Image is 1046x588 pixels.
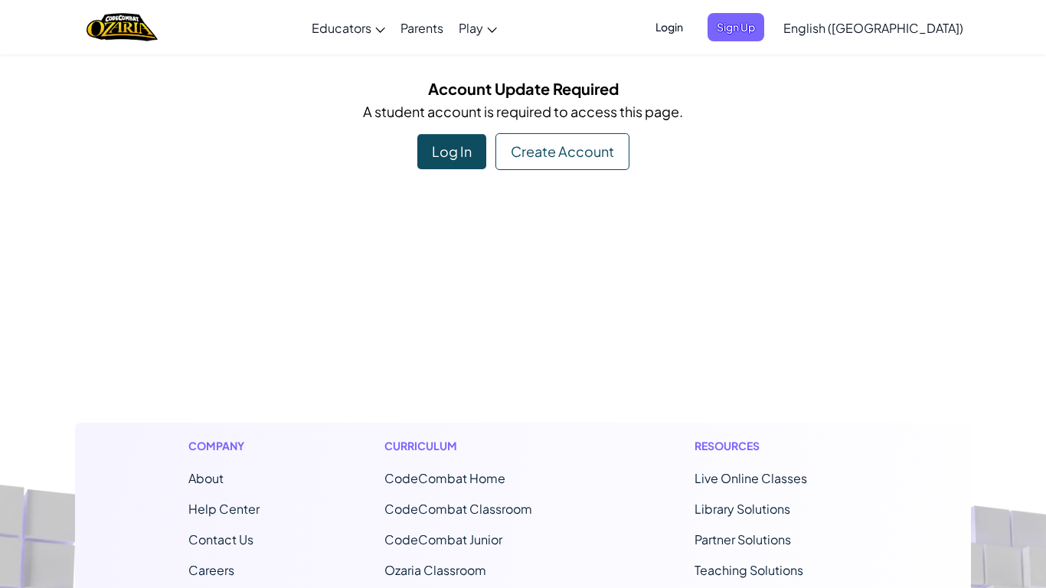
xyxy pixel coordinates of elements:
[384,562,486,578] a: Ozaria Classroom
[708,13,764,41] button: Sign Up
[495,133,629,170] div: Create Account
[695,562,803,578] a: Teaching Solutions
[783,20,963,36] span: English ([GEOGRAPHIC_DATA])
[312,20,371,36] span: Educators
[87,77,959,100] h5: Account Update Required
[695,501,790,517] a: Library Solutions
[695,470,807,486] a: Live Online Classes
[417,134,486,169] div: Log In
[646,13,692,41] button: Login
[776,7,971,48] a: English ([GEOGRAPHIC_DATA])
[188,501,260,517] a: Help Center
[188,562,234,578] a: Careers
[87,11,158,43] a: Ozaria by CodeCombat logo
[695,531,791,547] a: Partner Solutions
[188,470,224,486] a: About
[459,20,483,36] span: Play
[87,100,959,122] p: A student account is required to access this page.
[393,7,451,48] a: Parents
[451,7,505,48] a: Play
[384,470,505,486] span: CodeCombat Home
[188,531,253,547] span: Contact Us
[384,531,502,547] a: CodeCombat Junior
[304,7,393,48] a: Educators
[188,438,260,454] h1: Company
[87,11,158,43] img: Home
[384,438,570,454] h1: Curriculum
[695,438,858,454] h1: Resources
[384,501,532,517] a: CodeCombat Classroom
